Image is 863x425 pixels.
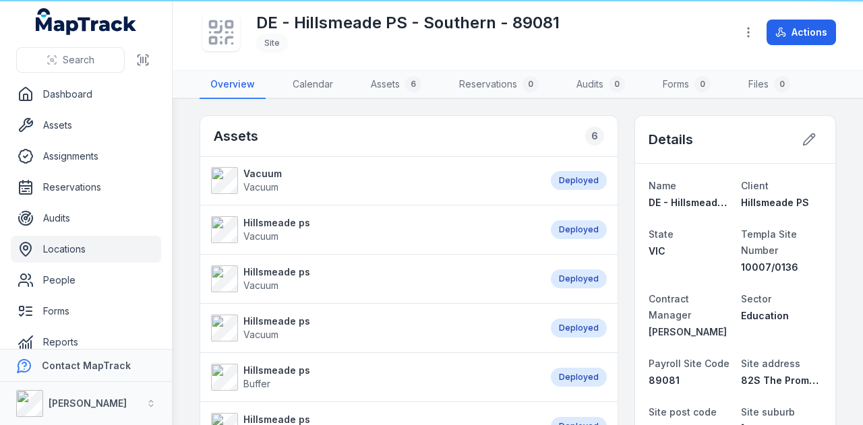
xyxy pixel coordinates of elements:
span: DE - Hillsmeade PS - Southern - 89081 [649,197,835,208]
strong: Contact MapTrack [42,360,131,371]
a: Files0 [738,71,801,99]
a: VacuumVacuum [211,167,537,194]
h2: Details [649,130,693,149]
span: Vacuum [243,181,278,193]
span: 10007/0136 [741,261,798,273]
h2: Assets [214,127,258,145]
a: Audits0 [566,71,636,99]
span: Contract Manager [649,293,691,321]
a: Assignments [11,143,161,170]
span: Templa Site Number [741,228,797,256]
span: Hillsmeade PS [741,197,809,208]
a: Assets [11,112,161,139]
a: Forms0 [652,71,721,99]
div: Site [256,34,288,53]
div: 0 [694,76,711,92]
button: Search [16,47,125,73]
strong: [PERSON_NAME] [49,397,127,409]
a: [PERSON_NAME] [649,325,730,339]
h1: DE - Hillsmeade PS - Southern - 89081 [256,12,560,34]
a: Reservations [11,174,161,201]
a: Reports [11,329,161,356]
a: Hillsmeade psVacuum [211,265,537,292]
div: 6 [585,127,604,145]
div: 0 [774,76,790,92]
span: VIC [649,245,665,257]
a: Overview [200,71,266,99]
span: Site address [741,358,800,369]
a: Hillsmeade psBuffer [211,364,537,391]
a: Dashboard [11,81,161,108]
a: Audits [11,205,161,232]
a: Hillsmeade psVacuum [211,216,537,243]
span: Search [63,53,94,67]
span: Buffer [243,378,270,389]
span: 82S The Promenade [741,374,839,386]
strong: Hillsmeade ps [243,364,310,377]
a: Forms [11,298,161,325]
div: Deployed [551,171,607,190]
strong: Hillsmeade ps [243,315,310,328]
span: Vacuum [243,230,278,242]
a: MapTrack [36,8,137,35]
a: People [11,267,161,294]
span: 89081 [649,374,680,386]
span: Site suburb [741,406,795,418]
div: 0 [609,76,625,92]
div: 6 [405,76,421,92]
a: Reservations0 [448,71,549,99]
a: Hillsmeade psVacuum [211,315,537,341]
span: Vacuum [243,329,278,340]
div: Deployed [551,319,607,337]
span: Site post code [649,406,717,418]
div: 0 [523,76,539,92]
strong: Hillsmeade ps [243,216,310,230]
span: Payroll Site Code [649,358,730,369]
div: Deployed [551,220,607,239]
span: State [649,228,674,240]
button: Actions [767,20,836,45]
div: Deployed [551,368,607,387]
span: Education [741,310,789,321]
strong: Vacuum [243,167,282,181]
span: Name [649,180,676,191]
span: Vacuum [243,280,278,291]
span: Sector [741,293,771,304]
a: Locations [11,236,161,263]
span: Client [741,180,769,191]
a: Calendar [282,71,344,99]
strong: Hillsmeade ps [243,265,310,279]
div: Deployed [551,269,607,288]
a: Assets6 [360,71,432,99]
